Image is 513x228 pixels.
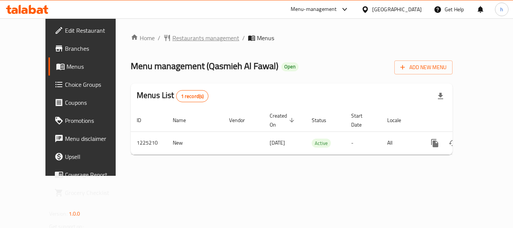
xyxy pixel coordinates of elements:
[257,33,274,42] span: Menus
[65,116,125,125] span: Promotions
[65,134,125,143] span: Menu disclaimer
[312,139,331,148] span: Active
[65,98,125,107] span: Coupons
[173,116,196,125] span: Name
[345,131,381,154] td: -
[270,138,285,148] span: [DATE]
[281,63,299,70] span: Open
[229,116,255,125] span: Vendor
[177,93,208,100] span: 1 record(s)
[48,94,131,112] a: Coupons
[242,33,245,42] li: /
[48,148,131,166] a: Upsell
[48,57,131,75] a: Menus
[65,188,125,197] span: Grocery Checklist
[137,116,151,125] span: ID
[312,116,336,125] span: Status
[66,62,125,71] span: Menus
[176,90,209,102] div: Total records count
[137,90,208,102] h2: Menus List
[432,87,450,105] div: Export file
[500,5,503,14] span: h
[65,152,125,161] span: Upsell
[131,33,453,42] nav: breadcrumb
[131,131,167,154] td: 1225210
[48,184,131,202] a: Grocery Checklist
[48,75,131,94] a: Choice Groups
[394,60,453,74] button: Add New Menu
[48,21,131,39] a: Edit Restaurant
[48,130,131,148] a: Menu disclaimer
[49,209,68,219] span: Version:
[158,33,160,42] li: /
[48,39,131,57] a: Branches
[65,170,125,179] span: Coverage Report
[131,33,155,42] a: Home
[444,134,462,152] button: Change Status
[48,166,131,184] a: Coverage Report
[400,63,447,72] span: Add New Menu
[420,109,504,132] th: Actions
[291,5,337,14] div: Menu-management
[65,26,125,35] span: Edit Restaurant
[65,80,125,89] span: Choice Groups
[131,109,504,155] table: enhanced table
[48,112,131,130] a: Promotions
[69,209,80,219] span: 1.0.0
[372,5,422,14] div: [GEOGRAPHIC_DATA]
[270,111,297,129] span: Created On
[426,134,444,152] button: more
[387,116,411,125] span: Locale
[281,62,299,71] div: Open
[172,33,239,42] span: Restaurants management
[65,44,125,53] span: Branches
[163,33,239,42] a: Restaurants management
[381,131,420,154] td: All
[351,111,372,129] span: Start Date
[131,57,278,74] span: Menu management ( Qasmieh Al Fawal )
[167,131,223,154] td: New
